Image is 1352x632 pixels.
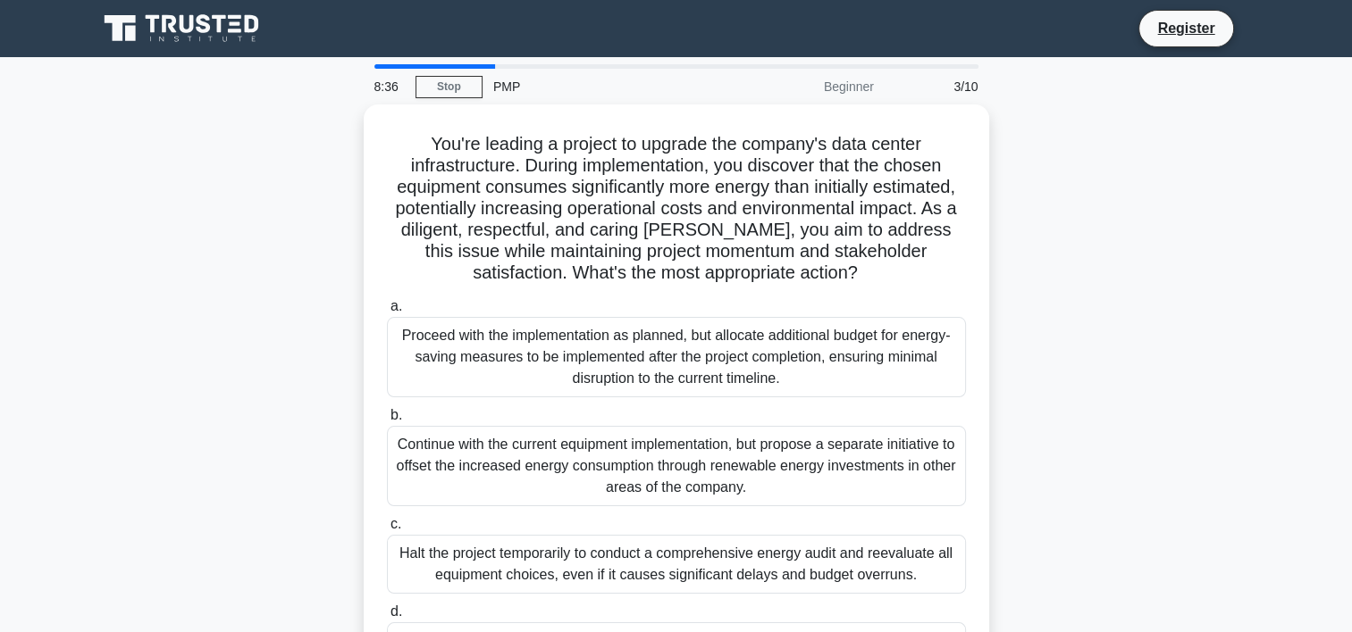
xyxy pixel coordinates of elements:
[885,69,989,104] div: 3/10
[387,535,966,594] div: Halt the project temporarily to conduct a comprehensive energy audit and reevaluate all equipment...
[385,133,968,285] h5: You're leading a project to upgrade the company's data center infrastructure. During implementati...
[728,69,885,104] div: Beginner
[1146,17,1225,39] a: Register
[390,603,402,619] span: d.
[390,298,402,313] span: a.
[390,407,402,422] span: b.
[416,76,483,98] a: Stop
[387,317,966,397] div: Proceed with the implementation as planned, but allocate additional budget for energy-saving meas...
[387,426,966,506] div: Continue with the current equipment implementation, but propose a separate initiative to offset t...
[390,516,401,531] span: c.
[364,69,416,104] div: 8:36
[483,69,728,104] div: PMP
